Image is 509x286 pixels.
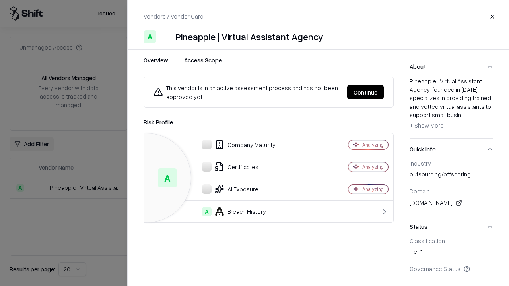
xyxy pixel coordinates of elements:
div: A [202,207,212,216]
div: About [410,77,493,138]
div: Tier 1 [410,247,493,259]
p: Vendors / Vendor Card [144,12,204,21]
div: A [144,30,156,43]
div: Company Maturity [150,140,321,149]
div: AI Exposure [150,184,321,194]
div: Pineapple | Virtual Assistant Agency, founded in [DATE], specializes in providing trained and vet... [410,77,493,132]
button: Status [410,216,493,237]
span: ... [461,111,465,118]
div: Governance Status [410,265,493,272]
button: Quick Info [410,139,493,160]
div: A [158,168,177,187]
div: Industry [410,160,493,167]
div: Quick Info [410,160,493,216]
button: Access Scope [184,56,222,70]
img: Pineapple | Virtual Assistant Agency [159,30,172,43]
div: [DOMAIN_NAME] [410,198,493,208]
div: Classification [410,237,493,244]
div: Certificates [150,162,321,172]
div: Analyzing [362,164,384,170]
button: Overview [144,56,168,70]
button: + Show More [410,119,444,132]
div: outsourcing/offshoring [410,170,493,181]
div: Domain [410,187,493,195]
button: About [410,56,493,77]
button: Continue [347,85,384,99]
div: Risk Profile [144,117,394,127]
div: Analyzing [362,141,384,148]
div: Breach History [150,207,321,216]
div: Analyzing [362,186,384,193]
div: This vendor is in an active assessment process and has not been approved yet. [153,83,341,101]
div: Pineapple | Virtual Assistant Agency [175,30,323,43]
span: + Show More [410,122,444,129]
